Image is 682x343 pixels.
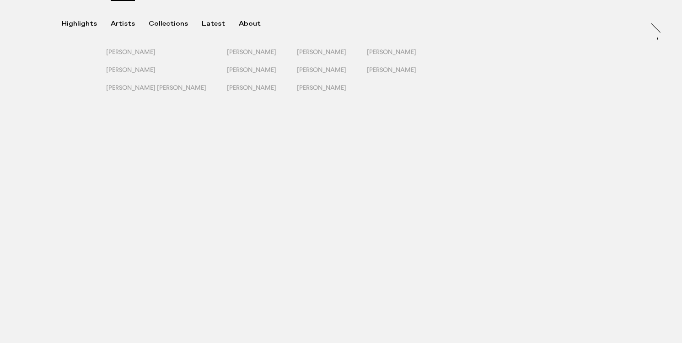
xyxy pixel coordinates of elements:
div: At [638,27,647,34]
div: Latest [202,20,225,28]
button: Latest [202,20,239,28]
div: Collections [149,20,188,28]
button: Artists [111,20,149,28]
button: [PERSON_NAME] [PERSON_NAME] [106,84,227,102]
button: [PERSON_NAME] [106,48,227,66]
span: [PERSON_NAME] [227,66,276,73]
button: [PERSON_NAME] [367,48,437,66]
button: [PERSON_NAME] [367,66,437,84]
a: [PERSON_NAME] [657,37,666,75]
button: [PERSON_NAME] [227,66,297,84]
span: [PERSON_NAME] [297,48,346,55]
span: [PERSON_NAME] [227,48,276,55]
a: At [638,17,647,27]
span: [PERSON_NAME] [367,66,416,73]
button: [PERSON_NAME] [227,84,297,102]
span: [PERSON_NAME] [PERSON_NAME] [106,84,206,91]
div: [PERSON_NAME] [650,37,657,108]
div: Artists [111,20,135,28]
button: [PERSON_NAME] [227,48,297,66]
span: [PERSON_NAME] [106,66,156,73]
div: About [239,20,261,28]
button: [PERSON_NAME] [297,66,367,84]
div: Highlights [62,20,97,28]
button: [PERSON_NAME] [297,48,367,66]
button: [PERSON_NAME] [106,66,227,84]
button: Highlights [62,20,111,28]
span: [PERSON_NAME] [227,84,276,91]
span: [PERSON_NAME] [297,66,346,73]
button: Collections [149,20,202,28]
button: About [239,20,274,28]
span: [PERSON_NAME] [106,48,156,55]
button: [PERSON_NAME] [297,84,367,102]
span: [PERSON_NAME] [367,48,416,55]
span: [PERSON_NAME] [297,84,346,91]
